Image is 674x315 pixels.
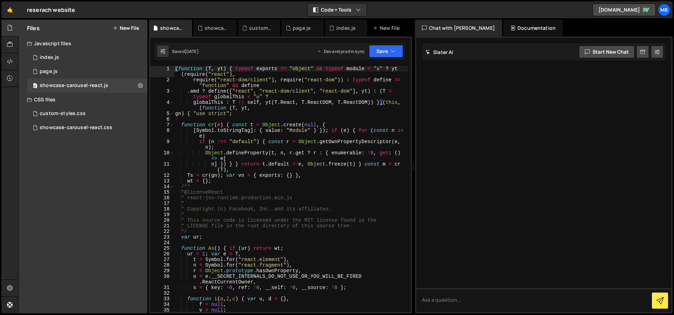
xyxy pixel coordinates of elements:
button: Code + Tools [308,4,366,16]
div: 16 [150,195,174,201]
div: Chat with [PERSON_NAME] [415,20,502,36]
div: Documentation [503,20,563,36]
div: 31 [150,285,174,290]
div: 34 [150,302,174,307]
div: 24 [150,240,174,246]
div: 21 [150,223,174,229]
div: [DATE] [185,48,199,54]
div: 6 [150,116,174,122]
div: 9 [150,139,174,150]
div: 23 [150,234,174,240]
div: 32 [150,290,174,296]
a: 🤙 [1,1,19,18]
div: 3 [150,88,174,100]
a: MB [658,4,670,16]
div: 18 [150,206,174,212]
div: reserach website [27,6,75,14]
button: Start new chat [579,46,635,58]
button: Save [369,45,403,58]
div: 22 [150,229,174,234]
div: Dev and prod in sync [317,48,365,54]
div: custom-styles.css [40,110,86,117]
div: index.js [336,25,356,32]
div: 10476/23772.js [27,65,147,79]
div: custom-styles.css [249,25,272,32]
div: 1 [150,66,174,77]
div: 25 [150,246,174,251]
div: Javascript files [19,36,147,51]
div: 30 [150,274,174,285]
div: 11 [150,161,174,173]
div: 35 [150,307,174,313]
h2: Files [27,24,40,32]
a: [DOMAIN_NAME] [593,4,656,16]
div: 8 [150,128,174,139]
div: 10476/23765.js [27,51,147,65]
div: New File [373,25,402,32]
div: 7 [150,122,174,128]
div: CSS files [19,93,147,107]
div: 20 [150,217,174,223]
div: showcase-carousel-react.js [160,25,184,32]
div: 33 [150,296,174,302]
div: page.js [293,25,311,32]
div: page.js [40,68,58,75]
div: 10476/45224.css [27,121,147,135]
div: showcase-carousel-react.css [40,125,112,131]
div: 14 [150,184,174,189]
div: 5 [150,111,174,116]
div: 19 [150,212,174,217]
div: 13 [150,178,174,184]
div: index.js [40,54,59,61]
div: 17 [150,201,174,206]
div: 27 [150,257,174,262]
div: 10476/38631.css [27,107,147,121]
button: New File [113,25,139,31]
div: 4 [150,100,174,111]
div: 2 [150,77,174,88]
span: 0 [33,83,37,89]
div: 29 [150,268,174,274]
div: 12 [150,173,174,178]
div: 15 [150,189,174,195]
div: Saved [172,48,199,54]
div: 26 [150,251,174,257]
div: showcase-carousel-react.css [205,25,228,32]
div: 10 [150,150,174,161]
h2: Slater AI [425,49,454,55]
div: 10476/45223.js [27,79,147,93]
div: 28 [150,262,174,268]
div: showcase-carousel-react.js [40,82,108,89]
